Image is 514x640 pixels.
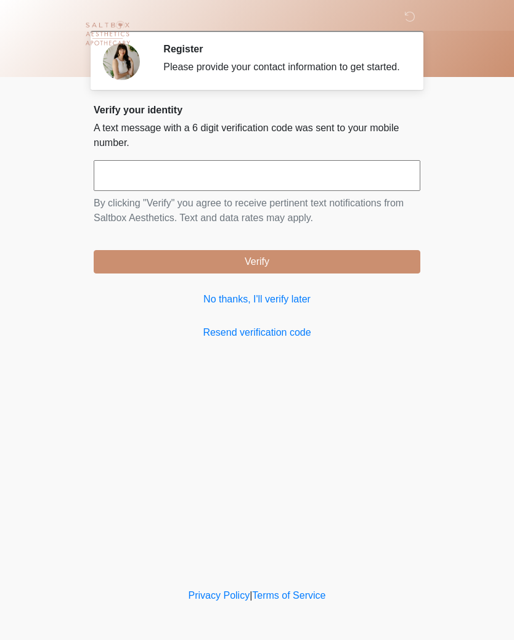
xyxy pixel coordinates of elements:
[94,250,420,273] button: Verify
[94,121,420,150] p: A text message with a 6 digit verification code was sent to your mobile number.
[250,590,252,601] a: |
[94,196,420,225] p: By clicking "Verify" you agree to receive pertinent text notifications from Saltbox Aesthetics. T...
[252,590,325,601] a: Terms of Service
[94,104,420,116] h2: Verify your identity
[81,9,134,62] img: Saltbox Aesthetics Logo
[94,292,420,307] a: No thanks, I'll verify later
[189,590,250,601] a: Privacy Policy
[94,325,420,340] a: Resend verification code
